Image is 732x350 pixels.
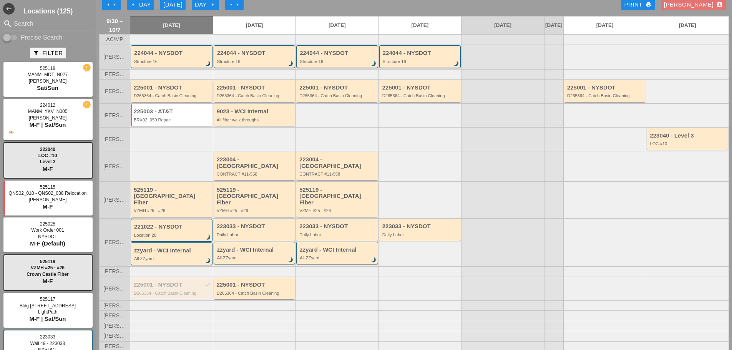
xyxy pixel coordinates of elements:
span: 525118 [40,66,55,71]
span: [PERSON_NAME] [103,71,126,77]
i: search [3,19,12,28]
span: [PERSON_NAME] [103,88,126,94]
span: [PERSON_NAME] [103,136,126,142]
div: 225001 - NYSDOT [217,85,294,91]
span: LOC #10 [38,153,57,158]
span: Sat/Sun [37,85,58,91]
span: M-F | Sat/Sun [29,121,66,128]
div: Day [130,0,151,9]
a: [DATE] [379,17,461,34]
div: Structure 16 [383,59,459,64]
div: VZMH #25 - #26 [299,208,376,213]
span: Level 3 [40,159,56,164]
div: Structure 16 [217,59,293,64]
span: Crown Castle Fiber [27,272,68,277]
span: [PERSON_NAME] [29,197,67,202]
div: 525119 - [GEOGRAPHIC_DATA] Fiber [134,187,211,206]
div: D265364 - Catch Basin Cleaning [567,93,644,98]
div: 223004 - [GEOGRAPHIC_DATA] [299,156,376,169]
i: brightness_3 [204,233,212,242]
i: new_releases [83,101,90,108]
input: Search [14,18,82,30]
span: LightPath [38,309,58,315]
span: [PERSON_NAME] [103,164,126,169]
span: 224012 [40,103,55,108]
span: [PERSON_NAME] [29,115,67,121]
span: 223033 [40,334,55,340]
span: [PERSON_NAME] [103,333,126,339]
span: Work Order 001 [31,227,64,233]
div: [DATE] [163,0,183,9]
div: 223004 - [GEOGRAPHIC_DATA] [217,156,294,169]
div: D265364 - Catch Basin Cleaning [217,93,294,98]
div: 223033 - NYSDOT [382,223,459,230]
div: zzyard - WCI Internal [134,247,210,254]
div: 224044 - NYSDOT [383,50,459,56]
div: VZMH #25 - #26 [134,208,211,213]
i: arrow_left [105,2,111,8]
div: 223033 - NYSDOT [299,223,376,230]
span: [PERSON_NAME] [103,113,126,118]
div: All ZZyard [217,255,293,260]
div: 225001 - NYSDOT [134,282,211,288]
span: [PERSON_NAME] [103,269,126,274]
div: 225001 - NYSDOT [299,85,376,91]
div: 224044 - NYSDOT [300,50,376,56]
i: arrow_right [228,2,234,8]
span: MANM_MDT_N027 [28,72,68,77]
div: 225001 - NYSDOT [567,85,644,91]
button: Shrink Sidebar [3,3,15,15]
i: west [3,3,15,15]
span: [PERSON_NAME] [103,313,126,318]
span: [PERSON_NAME] [103,323,126,329]
a: [DATE] [564,17,646,34]
i: new_releases [83,64,90,71]
i: brightness_3 [370,256,378,264]
span: Wall 49 - 223033 [30,341,65,346]
i: brightness_3 [370,60,378,68]
span: M-F | Sat/Sun [29,315,66,322]
i: brightness_3 [204,60,212,68]
div: Daily Labor [382,232,459,237]
span: Bldg [STREET_ADDRESS] [20,303,76,309]
div: Enable Precise search to match search terms exactly. [3,33,93,42]
i: brightness_3 [452,60,461,68]
div: 525119 - [GEOGRAPHIC_DATA] Fiber [217,187,294,206]
div: Day [195,0,216,9]
div: D265364 - Catch Basin Cleaning [134,93,211,98]
span: [PERSON_NAME] [103,197,126,203]
div: All ZZyard [134,256,210,261]
div: D265364 - Catch Basin Cleaning [382,93,459,98]
a: [DATE] [296,17,378,34]
div: 224044 - NYSDOT [217,50,293,56]
div: CONTRACT #11-558 [217,172,294,176]
div: 225001 - NYSDOT [134,85,211,91]
span: M-F [43,278,53,284]
label: Precise Search [21,34,63,41]
span: 9/30 – 10/7 [103,17,126,34]
div: zzyard - WCI Internal [217,247,293,253]
div: D265364 - Catch Basin Cleaning [134,291,211,295]
span: [PERSON_NAME] [103,343,126,349]
span: 525115 [40,184,55,190]
span: [PERSON_NAME] [103,54,126,60]
div: 225003 - AT&T [134,108,211,115]
i: brightness_3 [287,256,295,264]
span: [PERSON_NAME] [103,286,126,292]
div: 525119 - [GEOGRAPHIC_DATA] Fiber [299,187,376,206]
span: VZMH #25 - #26 [31,265,65,270]
div: All fiber walk throughs [217,118,294,122]
div: zzyard - WCI Internal [300,247,376,253]
span: 223040 [40,147,55,152]
div: Filter [33,49,63,58]
div: Structure 16 [300,59,376,64]
div: Daily Labor [299,232,376,237]
span: [PERSON_NAME] [29,78,67,84]
span: M-F (Default) [30,240,65,247]
i: print [646,2,652,8]
span: M-F [43,203,53,210]
a: [DATE] [461,17,544,34]
span: QNS02_010 - QNS02_038 Relocation [9,191,87,196]
div: Location 20 [134,233,210,237]
i: filter_alt [33,50,39,56]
